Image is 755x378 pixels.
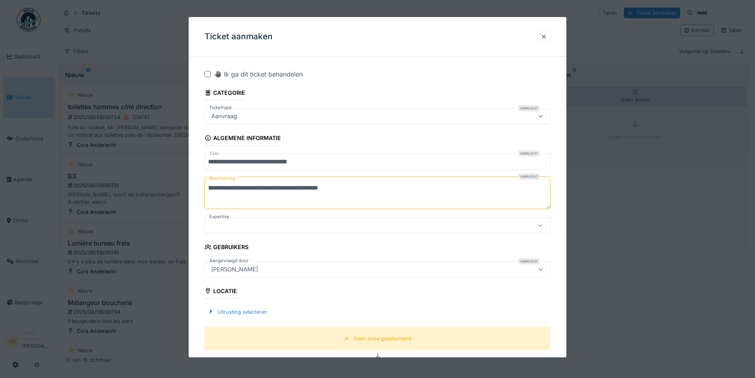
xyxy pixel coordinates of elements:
div: Verplicht [518,150,539,157]
div: Algemene informatie [205,132,281,146]
div: Verplicht [518,258,539,264]
div: [PERSON_NAME] [208,265,261,273]
label: Expertise [208,213,231,220]
div: Aanvraag [208,112,240,121]
div: Geen zone geselecteerd [353,335,411,342]
label: Titel [208,150,220,157]
label: Beschrijving [208,173,237,183]
div: Ik ga dit ticket behandelen [214,69,303,79]
label: Tickettype [208,104,233,111]
div: Locatie [205,285,237,298]
div: Verplicht [518,105,539,111]
div: Gebruikers [205,241,248,255]
div: Verplicht [518,173,539,180]
label: Aangevraagd door [208,257,250,264]
h3: Ticket aanmaken [205,32,273,42]
div: Categorie [205,87,245,100]
div: Uitrusting selecteren [205,307,270,317]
